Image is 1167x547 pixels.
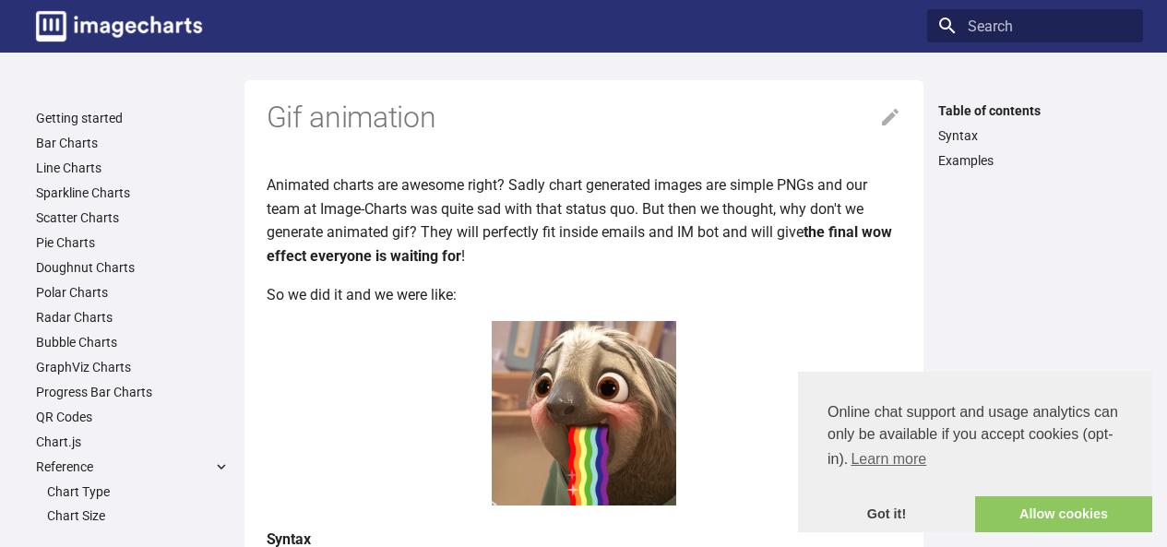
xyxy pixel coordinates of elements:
[29,4,209,49] a: Image-Charts documentation
[492,321,676,505] img: woot
[36,160,230,176] a: Line Charts
[938,127,1132,144] a: Syntax
[36,458,230,475] label: Reference
[975,496,1152,533] a: allow cookies
[267,99,901,137] h1: Gif animation
[267,283,901,307] p: So we did it and we were like:
[36,110,230,126] a: Getting started
[47,507,230,524] a: Chart Size
[36,11,202,42] img: logo
[848,446,929,473] a: learn more about cookies
[36,309,230,326] a: Radar Charts
[36,135,230,151] a: Bar Charts
[927,9,1143,42] input: Search
[36,259,230,276] a: Doughnut Charts
[267,173,901,268] p: Animated charts are awesome right? Sadly chart generated images are simple PNGs and our team at I...
[36,384,230,400] a: Progress Bar Charts
[828,401,1123,473] span: Online chat support and usage analytics can only be available if you accept cookies (opt-in).
[798,372,1152,532] div: cookieconsent
[36,234,230,251] a: Pie Charts
[927,102,1143,119] label: Table of contents
[36,334,230,351] a: Bubble Charts
[798,496,975,533] a: dismiss cookie message
[36,184,230,201] a: Sparkline Charts
[36,409,230,425] a: QR Codes
[47,483,230,500] a: Chart Type
[927,102,1143,169] nav: Table of contents
[36,284,230,301] a: Polar Charts
[36,434,230,450] a: Chart.js
[36,209,230,226] a: Scatter Charts
[36,359,230,375] a: GraphViz Charts
[938,152,1132,169] a: Examples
